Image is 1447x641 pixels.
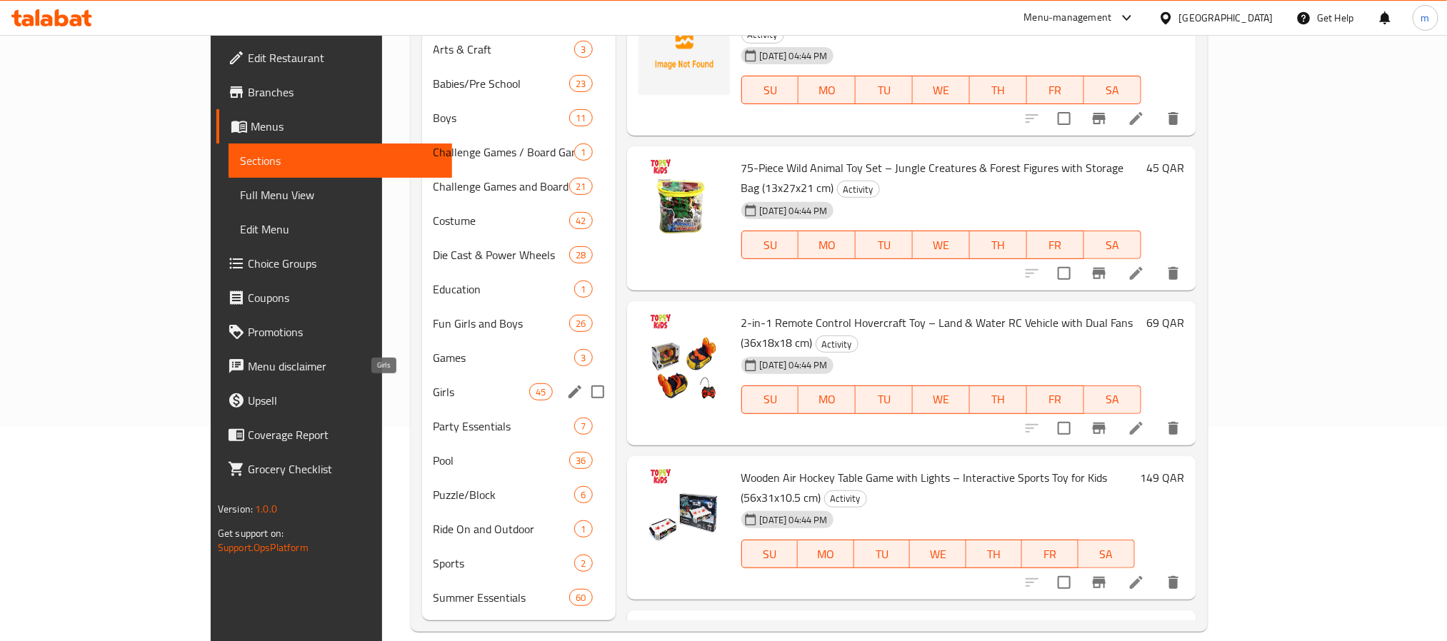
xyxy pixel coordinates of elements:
div: Costume42 [422,203,616,238]
div: Arts & Craft3 [422,32,616,66]
span: Fun Girls and Boys [434,315,570,332]
div: Challenge Games and Board Games21 [422,169,616,203]
span: Boys [434,109,570,126]
div: Challenge Games / Board Games1 [422,135,616,169]
span: Ride On and Outdoor [434,520,575,537]
h6: 149 QAR [1141,468,1185,488]
div: items [574,281,592,298]
span: WE [918,235,964,256]
div: items [574,486,592,503]
span: 42 [570,214,591,228]
div: Summer Essentials60 [422,580,616,615]
img: Wooden Air Hockey Table Game with Lights – Interactive Sports Toy for Kids (56x31x10.5 cm) [639,468,730,559]
div: items [529,383,552,400]
span: Menu disclaimer [248,358,441,375]
img: 75-Piece Wild Animal Toy Set – Jungle Creatures & Forest Figures with Storage Bag (13x27x21 cm) [639,158,730,249]
button: Branch-specific-item [1082,101,1116,136]
span: 21 [570,180,591,193]
button: delete [1156,256,1191,291]
div: Party Essentials7 [422,409,616,443]
button: SA [1084,231,1141,259]
span: TH [976,389,1021,410]
span: 2 [575,557,591,570]
span: SU [748,389,793,410]
div: items [569,315,592,332]
div: Activity [816,335,858,353]
span: Challenge Games / Board Games [434,143,575,161]
span: Upsell [248,392,441,409]
span: Select to update [1049,258,1079,288]
span: TU [861,235,907,256]
span: Get support on: [218,524,284,542]
span: 60 [570,591,591,605]
span: FR [1033,235,1078,256]
span: 1 [575,523,591,536]
div: Fun Girls and Boys26 [422,306,616,340]
span: Select to update [1049,104,1079,133]
span: [DATE] 04:44 PM [754,358,833,372]
span: FR [1033,389,1078,410]
button: WE [913,385,970,414]
span: Girls [434,383,530,400]
span: 1 [575,283,591,296]
button: delete [1156,101,1191,136]
button: FR [1027,76,1084,104]
span: Babies/Pre School [434,75,570,92]
span: Choice Groups [248,255,441,272]
button: WE [910,540,966,568]
span: SA [1090,389,1136,410]
span: 3 [575,351,591,365]
div: Pool36 [422,443,616,478]
div: Girls45edit [422,375,616,409]
button: delete [1156,565,1191,600]
span: 1.0.0 [256,500,278,518]
a: Edit menu item [1128,420,1145,437]
button: MO [798,76,856,104]
span: [DATE] 04:44 PM [754,204,833,218]
div: [GEOGRAPHIC_DATA] [1179,10,1273,26]
div: Education1 [422,272,616,306]
span: Arts & Craft [434,41,575,58]
div: Summer Essentials [434,589,570,606]
span: 36 [570,454,591,468]
span: TU [861,389,907,410]
span: 45 [530,385,551,399]
div: Babies/Pre School23 [422,66,616,101]
span: FR [1028,544,1073,565]
span: Edit Restaurant [248,49,441,66]
div: Games3 [422,340,616,375]
div: items [569,246,592,263]
span: Puzzle/Block [434,486,575,503]
span: TH [972,544,1017,565]
div: Activity [837,181,880,198]
span: 28 [570,248,591,262]
div: items [569,212,592,229]
button: TH [970,231,1027,259]
a: Upsell [216,383,452,418]
div: Boys11 [422,101,616,135]
div: Die Cast & Power Wheels28 [422,238,616,272]
div: items [574,349,592,366]
div: items [574,520,592,537]
span: Coupons [248,289,441,306]
button: Branch-specific-item [1082,411,1116,445]
span: Edit Menu [240,221,441,238]
button: SU [741,385,799,414]
span: Promotions [248,323,441,340]
div: Party Essentials [434,418,575,435]
span: WE [918,80,964,101]
a: Edit Menu [229,212,452,246]
span: Select to update [1049,413,1079,443]
span: SA [1084,544,1129,565]
span: FR [1033,80,1078,101]
span: 2-in-1 Remote Control Hovercraft Toy – Land & Water RC Vehicle with Dual Fans (36x18x18 cm) [741,312,1133,353]
div: Sports2 [422,546,616,580]
button: SU [741,76,799,104]
a: Edit menu item [1128,110,1145,127]
div: Menu-management [1024,9,1112,26]
button: Branch-specific-item [1082,256,1116,291]
img: 75-Piece Farm Animal Kingdom Toy Set – Farm Animals, with Bag (13x27x21 cm) [639,4,730,95]
span: 23 [570,77,591,91]
a: Sections [229,143,452,178]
